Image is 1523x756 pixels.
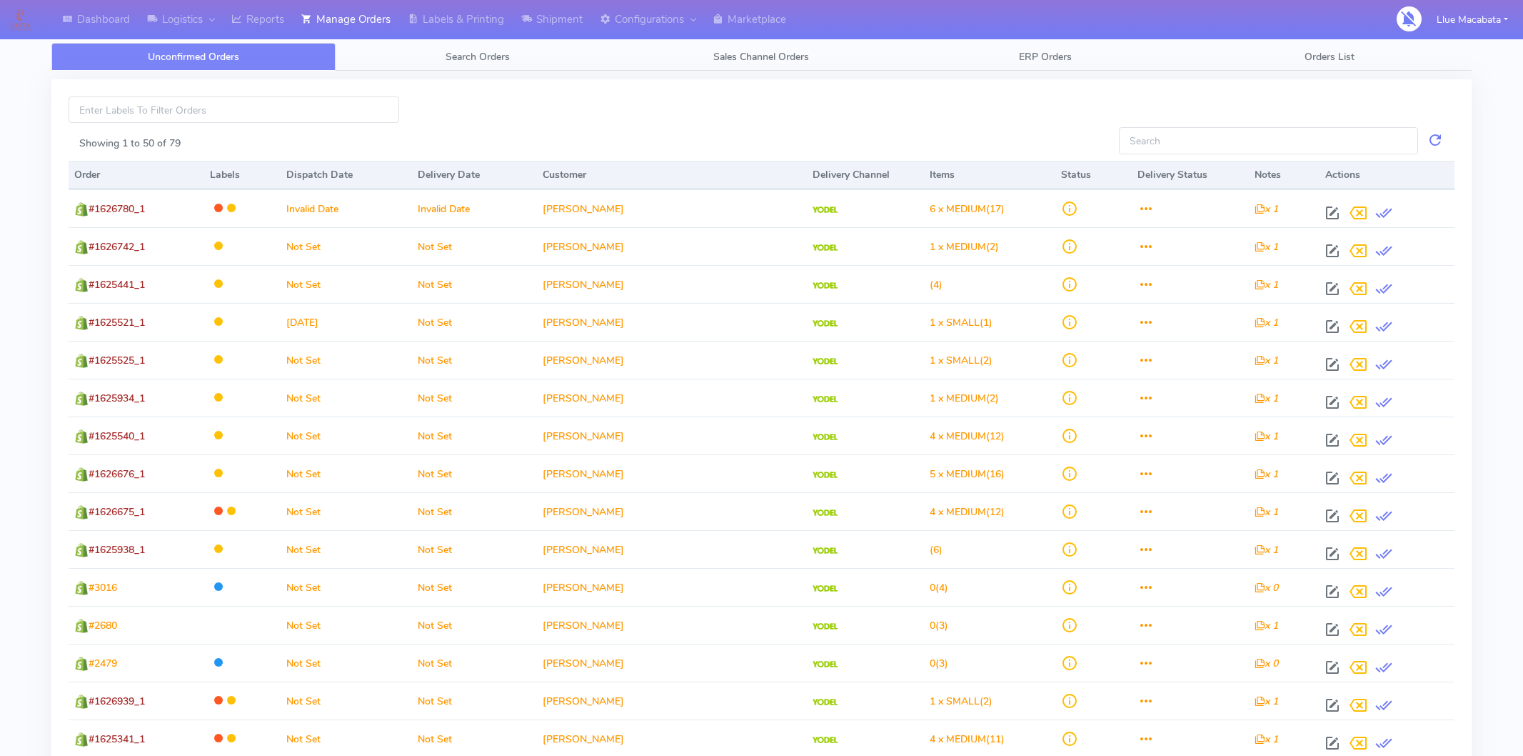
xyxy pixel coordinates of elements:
th: Delivery Date [412,161,537,189]
span: (2) [930,695,992,708]
td: [DATE] [281,303,412,341]
span: #3016 [89,581,117,595]
img: Yodel [813,282,838,289]
span: #2680 [89,619,117,632]
img: Yodel [813,661,838,668]
span: (17) [930,202,1005,216]
input: Enter Labels To Filter Orders [69,96,399,123]
img: Yodel [813,358,838,365]
i: x 1 [1255,505,1278,519]
td: Not Set [281,644,412,682]
th: Status [1055,161,1132,189]
span: 4 x MEDIUM [930,429,986,443]
i: x 1 [1255,467,1278,481]
i: x 1 [1255,354,1278,367]
td: Not Set [412,417,537,454]
td: Not Set [281,606,412,644]
img: Yodel [813,699,838,706]
td: Not Set [281,454,412,492]
input: Search [1119,127,1418,154]
td: [PERSON_NAME] [537,530,807,568]
td: [PERSON_NAME] [537,341,807,379]
td: Not Set [412,265,537,303]
td: [PERSON_NAME] [537,189,807,227]
span: 4 x MEDIUM [930,732,986,746]
span: Unconfirmed Orders [148,50,239,64]
span: 1 x SMALL [930,316,980,329]
i: x 1 [1255,619,1278,632]
i: x 1 [1255,278,1278,292]
img: Yodel [813,434,838,441]
span: 1 x SMALL [930,354,980,367]
span: (2) [930,240,999,254]
i: x 1 [1255,543,1278,557]
ul: Tabs [51,43,1472,71]
td: [PERSON_NAME] [537,454,807,492]
th: Notes [1249,161,1320,189]
span: #1625441_1 [89,278,145,292]
span: (12) [930,429,1005,443]
span: ERP Orders [1019,50,1072,64]
i: x 1 [1255,429,1278,443]
td: Not Set [412,379,537,417]
th: Customer [537,161,807,189]
td: Not Set [412,492,537,530]
td: Not Set [412,682,537,720]
span: 1 x SMALL [930,695,980,708]
span: #1626676_1 [89,467,145,481]
i: x 1 [1255,240,1278,254]
td: Not Set [281,341,412,379]
span: (4) [930,581,948,595]
span: #1625521_1 [89,316,145,329]
span: Sales Channel Orders [713,50,809,64]
th: Delivery Status [1132,161,1249,189]
th: Delivery Channel [807,161,924,189]
span: Search Orders [446,50,510,64]
span: (16) [930,467,1005,481]
i: x 0 [1255,581,1278,595]
span: 5 x MEDIUM [930,467,986,481]
td: [PERSON_NAME] [537,379,807,417]
td: [PERSON_NAME] [537,265,807,303]
td: [PERSON_NAME] [537,568,807,606]
span: (2) [930,392,999,405]
span: #1626780_1 [89,202,145,216]
i: x 1 [1255,695,1278,708]
i: x 1 [1255,316,1278,329]
img: Yodel [813,623,838,630]
span: (2) [930,354,992,367]
span: 1 x MEDIUM [930,240,986,254]
td: Invalid Date [281,189,412,227]
td: Not Set [412,530,537,568]
span: #1626675_1 [89,505,145,519]
td: Not Set [281,492,412,530]
label: Showing 1 to 50 of 79 [79,136,181,151]
span: (3) [930,619,948,632]
img: Yodel [813,244,838,252]
img: Yodel [813,207,838,214]
img: Yodel [813,547,838,554]
td: Not Set [281,530,412,568]
span: #2479 [89,657,117,670]
td: [PERSON_NAME] [537,606,807,644]
td: Not Set [412,341,537,379]
td: Not Set [412,644,537,682]
img: Yodel [813,737,838,744]
th: Actions [1320,161,1454,189]
td: Not Set [412,303,537,341]
span: #1625341_1 [89,732,145,746]
td: Not Set [281,568,412,606]
i: x 0 [1255,657,1278,670]
th: Items [924,161,1055,189]
th: Order [69,161,204,189]
span: #1626939_1 [89,695,145,708]
span: #1625934_1 [89,392,145,405]
td: Invalid Date [412,189,537,227]
th: Labels [204,161,281,189]
td: Not Set [412,227,537,265]
span: #1625525_1 [89,354,145,367]
td: [PERSON_NAME] [537,492,807,530]
td: Not Set [281,417,412,454]
span: (12) [930,505,1005,519]
td: Not Set [281,227,412,265]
